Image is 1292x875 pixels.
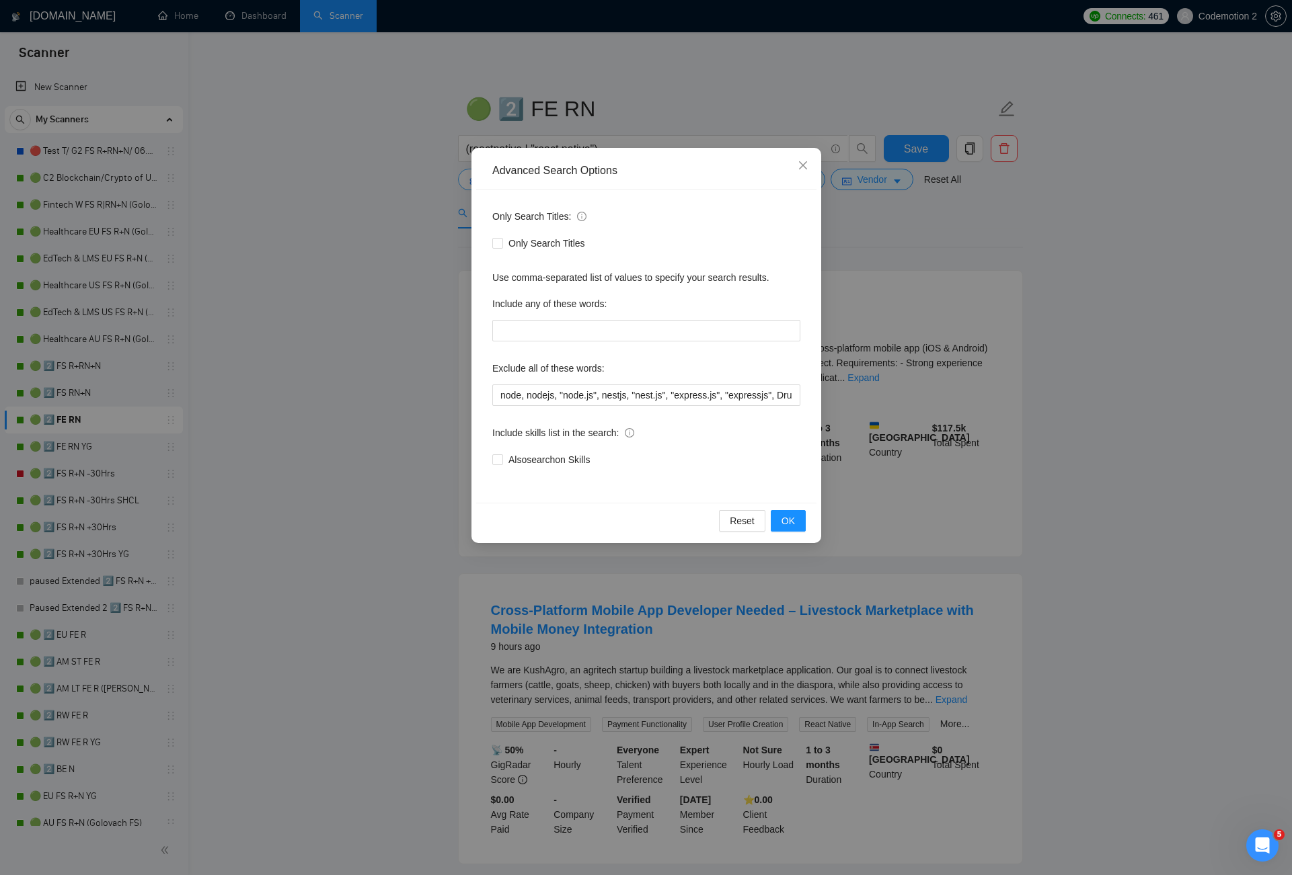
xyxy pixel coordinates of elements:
label: Include any of these words: [492,293,607,315]
iframe: Intercom live chat [1246,829,1279,862]
button: Close [785,148,821,184]
span: Reset [730,513,755,528]
span: info-circle [577,212,586,221]
span: Also search on Skills [503,452,595,467]
span: Include skills list in the search: [492,425,634,440]
span: Only Search Titles [503,236,591,251]
div: Use comma-separated list of values to specify your search results. [492,270,800,285]
span: close [798,160,808,171]
div: Advanced Search Options [492,163,800,178]
button: Reset [719,510,765,532]
button: OK [770,510,805,532]
span: 5 [1274,829,1285,840]
span: OK [781,513,794,528]
span: info-circle [625,428,634,437]
label: Exclude all of these words: [492,358,605,379]
span: Only Search Titles: [492,209,586,224]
